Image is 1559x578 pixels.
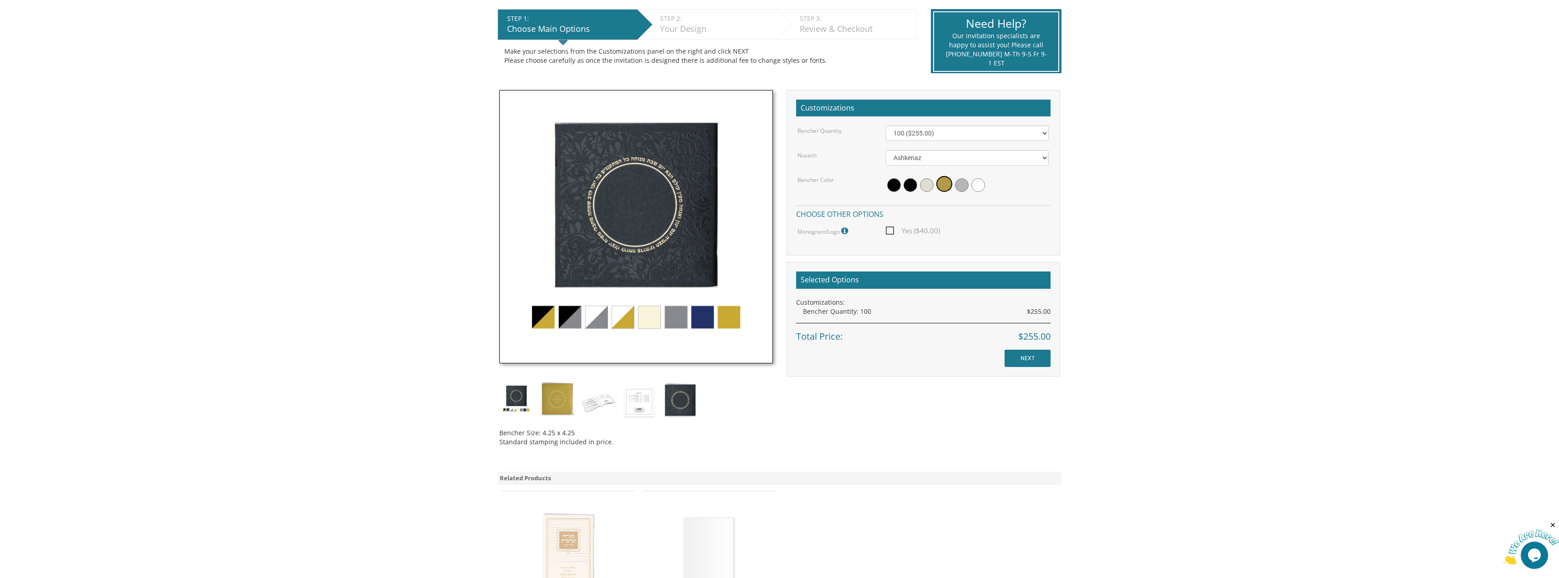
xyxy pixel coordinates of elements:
[796,323,1051,343] div: Total Price:
[796,100,1051,117] h2: Customizations
[886,225,940,236] span: Yes ($40.00)
[800,23,912,35] div: Review & Checkout
[796,271,1051,289] h2: Selected Options
[660,14,772,23] div: STEP 2:
[663,382,697,417] img: simchonim-black-and-gold.jpg
[800,14,912,23] div: STEP 3:
[1503,521,1559,564] iframe: chat widget
[498,472,1062,485] div: Related Products
[507,14,633,23] div: STEP 1:
[499,422,773,447] div: Bencher Size: 4.25 x 4.25 Standard stamping included in price.
[1027,307,1051,316] span: $255.00
[581,382,615,422] img: square-embossed-inside-1.jpg
[797,176,834,184] label: Bencher Color
[796,298,1051,307] div: Customizations:
[540,382,574,416] img: simchonim-square-gold.jpg
[797,151,817,159] label: Nusach
[945,15,1047,32] div: Need Help?
[1018,330,1051,343] span: $255.00
[803,307,1051,316] div: Bencher Quantity: 100
[1005,350,1051,367] input: NEXT
[499,90,773,363] img: simchonim_round_emboss.jpg
[797,225,850,237] label: Monogram/Logo
[797,127,842,135] label: Bencher Quantity
[504,47,910,65] div: Make your selections from the Customizations panel on the right and click NEXT Please choose care...
[622,382,656,422] img: square-embossed-inside-2.jpg
[507,23,633,35] div: Choose Main Options
[945,31,1047,68] div: Our invitation specialists are happy to assist you! Please call [PHONE_NUMBER] M-Th 9-5 Fr 9-1 EST
[660,23,772,35] div: Your Design
[499,382,533,416] img: simchonim_round_emboss.jpg
[796,205,1051,221] h4: Choose other options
